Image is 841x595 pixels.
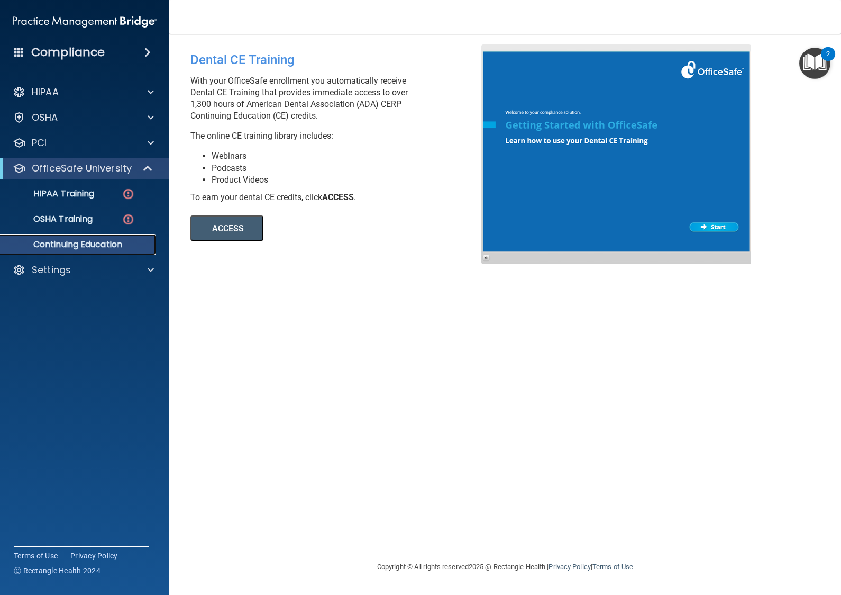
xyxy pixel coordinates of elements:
[658,520,828,562] iframe: Drift Widget Chat Controller
[549,563,590,571] a: Privacy Policy
[13,137,154,149] a: PCI
[7,239,151,250] p: Continuing Education
[32,111,58,124] p: OSHA
[826,54,830,68] div: 2
[212,163,489,174] li: Podcasts
[592,563,633,571] a: Terms of Use
[14,551,58,561] a: Terms of Use
[7,188,94,199] p: HIPAA Training
[122,213,135,226] img: danger-circle.6113f641.png
[13,86,154,98] a: HIPAA
[13,264,154,276] a: Settings
[212,174,489,186] li: Product Videos
[32,137,47,149] p: PCI
[32,264,71,276] p: Settings
[312,550,698,584] div: Copyright © All rights reserved 2025 @ Rectangle Health | |
[799,48,830,79] button: Open Resource Center, 2 new notifications
[13,111,154,124] a: OSHA
[32,162,132,175] p: OfficeSafe University
[322,192,354,202] b: ACCESS
[13,162,153,175] a: OfficeSafe University
[190,215,263,241] button: ACCESS
[212,150,489,162] li: Webinars
[190,192,489,203] div: To earn your dental CE credits, click .
[32,86,59,98] p: HIPAA
[190,44,489,75] div: Dental CE Training
[14,565,100,576] span: Ⓒ Rectangle Health 2024
[190,225,480,233] a: ACCESS
[122,187,135,201] img: danger-circle.6113f641.png
[7,214,93,224] p: OSHA Training
[31,45,105,60] h4: Compliance
[13,11,157,32] img: PMB logo
[190,130,489,142] p: The online CE training library includes:
[190,75,489,122] p: With your OfficeSafe enrollment you automatically receive Dental CE Training that provides immedi...
[70,551,118,561] a: Privacy Policy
